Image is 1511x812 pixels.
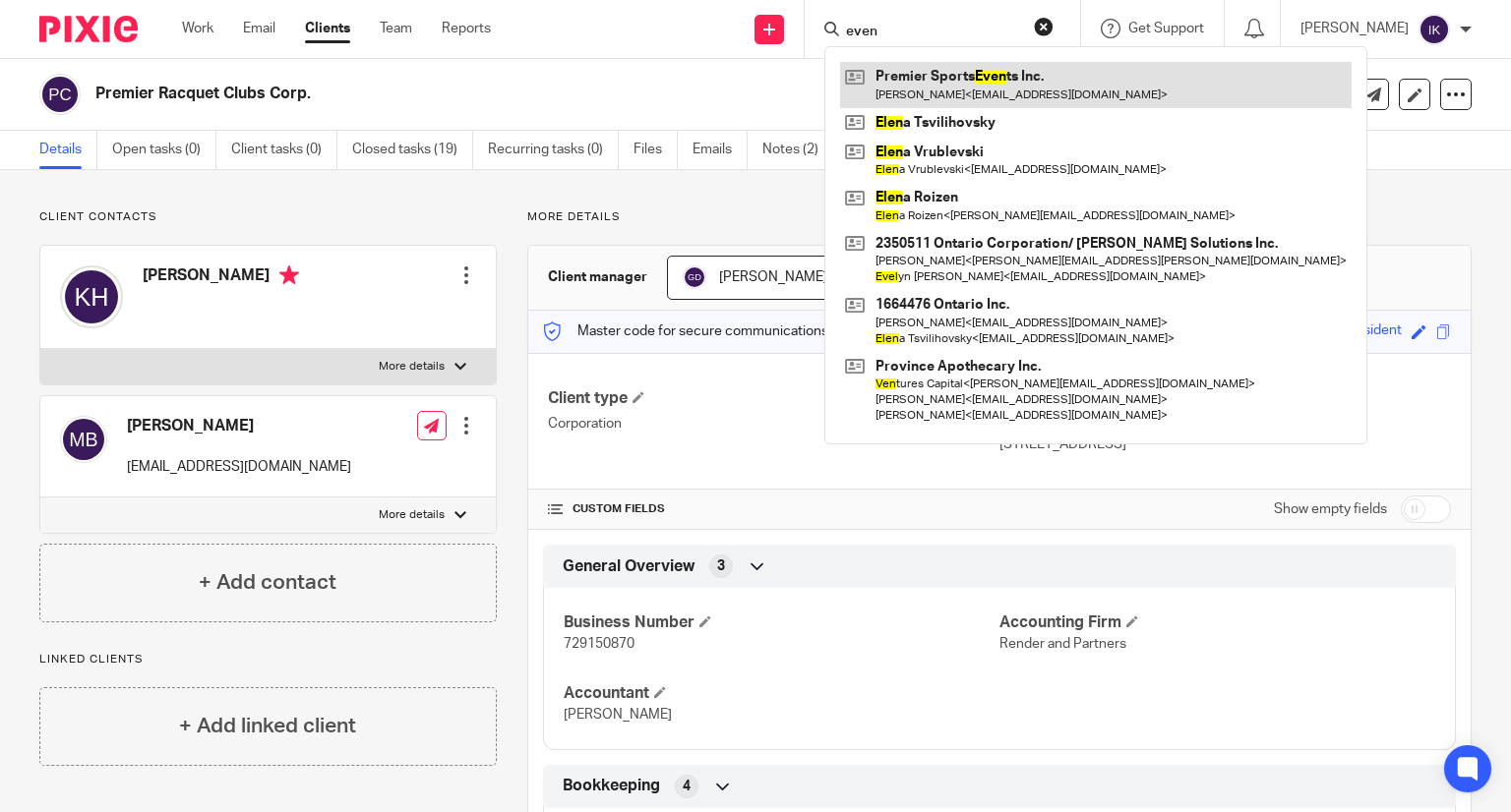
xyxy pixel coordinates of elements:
[39,74,81,115] img: svg%3E
[563,556,695,577] span: General Overview
[1300,19,1409,38] p: [PERSON_NAME]
[127,457,351,477] p: [EMAIL_ADDRESS][DOMAIN_NAME]
[548,267,647,287] h3: Client manager
[548,414,999,434] p: Corporation
[1419,14,1450,45] img: svg%3E
[543,321,882,341] p: Master code for secure communications and files
[564,637,635,651] span: 729150870
[844,24,1021,41] input: Search
[717,556,725,576] span: 3
[39,16,138,42] img: Pixie
[999,637,1126,651] span: Render and Partners
[548,388,999,409] h4: Client type
[95,84,983,104] h2: Premier Racquet Clubs Corp.
[179,711,356,741] h4: + Add linked client
[199,567,336,598] h4: + Add contact
[442,19,491,38] a: Reports
[488,131,619,169] a: Recurring tasks (0)
[634,131,678,169] a: Files
[683,265,706,289] img: svg%3E
[60,416,107,463] img: svg%3E
[563,776,660,796] span: Bookkeeping
[143,265,299,290] h4: [PERSON_NAME]
[1274,499,1387,519] label: Show empty fields
[305,19,350,38] a: Clients
[564,683,999,704] h4: Accountant
[380,19,412,38] a: Team
[1128,22,1204,35] span: Get Support
[683,777,691,796] span: 4
[379,507,445,523] p: More details
[548,501,999,517] h4: CUSTOM FIELDS
[693,131,748,169] a: Emails
[379,359,445,375] p: More details
[1034,17,1054,36] button: Clear
[279,265,299,285] i: Primary
[762,131,834,169] a: Notes (2)
[182,19,213,38] a: Work
[564,612,999,633] h4: Business Number
[39,131,97,169] a: Details
[39,652,497,667] p: Linked clients
[231,131,337,169] a: Client tasks (0)
[39,209,497,225] p: Client contacts
[527,209,1472,225] p: More details
[243,19,275,38] a: Email
[60,265,123,328] img: svg%3E
[999,612,1435,633] h4: Accounting Firm
[352,131,473,169] a: Closed tasks (19)
[112,131,216,169] a: Open tasks (0)
[127,416,351,436] h4: [PERSON_NAME]
[719,270,827,284] span: [PERSON_NAME]
[564,708,672,722] span: [PERSON_NAME]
